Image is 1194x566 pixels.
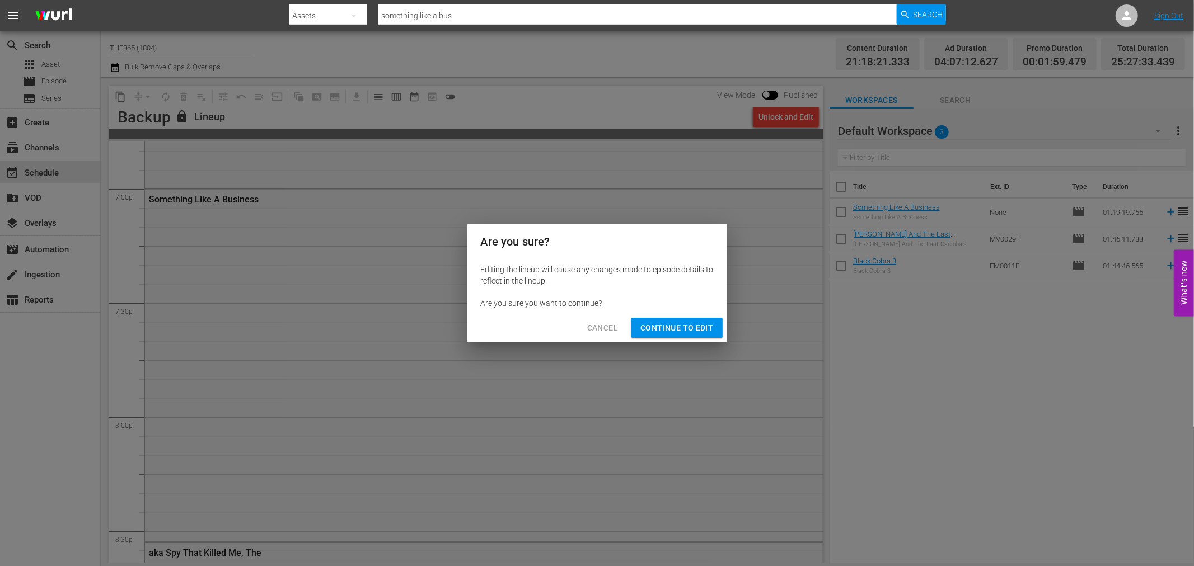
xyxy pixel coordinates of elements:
span: Cancel [587,321,618,335]
button: Continue to Edit [631,318,722,338]
a: Sign Out [1154,11,1183,20]
h2: Are you sure? [481,233,714,251]
img: ans4CAIJ8jUAAAAAAAAAAAAAAAAAAAAAAAAgQb4GAAAAAAAAAAAAAAAAAAAAAAAAJMjXAAAAAAAAAAAAAAAAAAAAAAAAgAT5G... [27,3,81,29]
span: Continue to Edit [640,321,713,335]
span: Search [914,4,943,25]
button: Open Feedback Widget [1174,250,1194,317]
div: Are you sure you want to continue? [481,298,714,309]
button: Cancel [578,318,627,338]
div: Editing the lineup will cause any changes made to episode details to reflect in the lineup. [481,264,714,286]
span: menu [7,9,20,22]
